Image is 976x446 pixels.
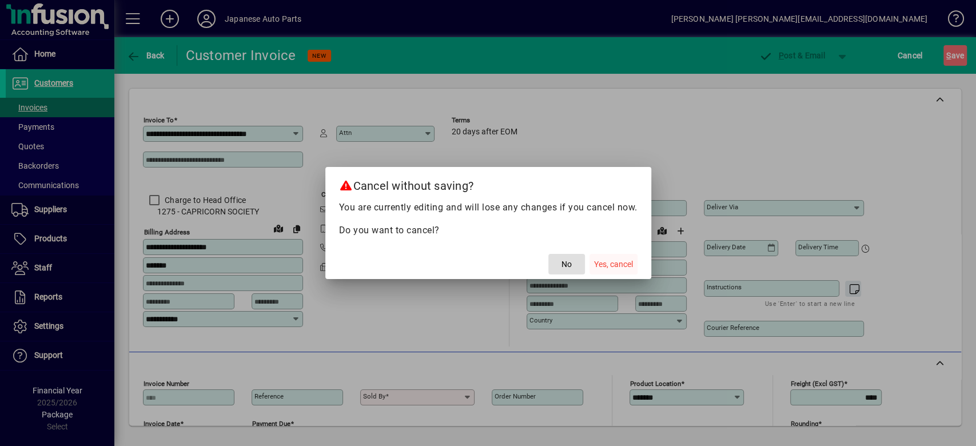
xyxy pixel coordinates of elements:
span: No [561,258,572,270]
button: Yes, cancel [589,254,638,274]
span: Yes, cancel [594,258,633,270]
button: No [548,254,585,274]
p: Do you want to cancel? [339,224,638,237]
h2: Cancel without saving? [325,167,651,200]
p: You are currently editing and will lose any changes if you cancel now. [339,201,638,214]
